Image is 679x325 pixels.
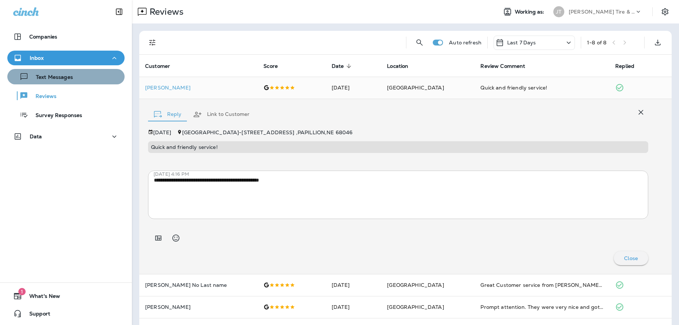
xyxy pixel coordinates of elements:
button: Link to Customer [187,101,255,128]
div: Prompt attention. They were very nice and got my car done quickly as I waited in the lobby. [480,303,604,311]
button: Data [7,129,125,144]
p: [DATE] 4:16 PM [154,171,654,177]
button: Export as CSV [650,35,665,50]
div: Click to view Customer Drawer [145,85,252,91]
button: Reply [148,101,187,128]
div: Great Customer service from Dave M. he is the reason I come back to Jensen Tire he takes the time... [480,281,604,289]
button: Select an emoji [169,231,183,245]
span: Replied [615,63,644,69]
td: [DATE] [326,296,381,318]
div: 1 - 8 of 8 [587,40,606,45]
p: Data [30,134,42,139]
button: Inbox [7,51,125,65]
p: Survey Responses [28,112,82,119]
p: [PERSON_NAME] Tire & Auto [569,9,635,15]
p: [PERSON_NAME] [145,85,252,91]
span: Customer [145,63,170,69]
button: Add in a premade template [151,231,166,245]
td: [DATE] [326,274,381,296]
p: Reviews [28,93,56,100]
button: Settings [658,5,672,18]
span: [GEOGRAPHIC_DATA] [387,84,444,91]
p: [DATE] [153,129,171,135]
p: [PERSON_NAME] No Last name [145,282,252,288]
span: What's New [22,293,60,302]
div: Quick and friendly service! [480,84,604,91]
button: Support [7,306,125,321]
span: Score [263,63,278,69]
button: 1What's New [7,289,125,303]
td: [DATE] [326,77,381,99]
span: Location [387,63,418,69]
span: Date [332,63,354,69]
button: Search Reviews [412,35,427,50]
button: Close [614,251,648,265]
span: [GEOGRAPHIC_DATA] [387,282,444,288]
p: Reviews [147,6,184,17]
span: Support [22,311,50,319]
p: Inbox [30,55,44,61]
p: Last 7 Days [507,40,536,45]
button: Filters [145,35,160,50]
button: Collapse Sidebar [109,4,129,19]
span: Date [332,63,344,69]
span: 1 [18,288,26,295]
p: [PERSON_NAME] [145,304,252,310]
p: Quick and friendly service! [151,144,645,150]
p: Companies [29,34,57,40]
div: JT [553,6,564,17]
span: [GEOGRAPHIC_DATA] [387,304,444,310]
span: Working as: [515,9,546,15]
span: Review Comment [480,63,535,69]
button: Reviews [7,88,125,103]
button: Survey Responses [7,107,125,123]
button: Companies [7,29,125,44]
span: Review Comment [480,63,525,69]
p: Text Messages [29,74,73,81]
span: Location [387,63,408,69]
span: Score [263,63,287,69]
span: Replied [615,63,634,69]
span: [GEOGRAPHIC_DATA] - [STREET_ADDRESS] , PAPILLION , NE 68046 [182,129,353,136]
p: Close [624,255,638,261]
p: Auto refresh [449,40,481,45]
button: Text Messages [7,69,125,84]
span: Customer [145,63,180,69]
